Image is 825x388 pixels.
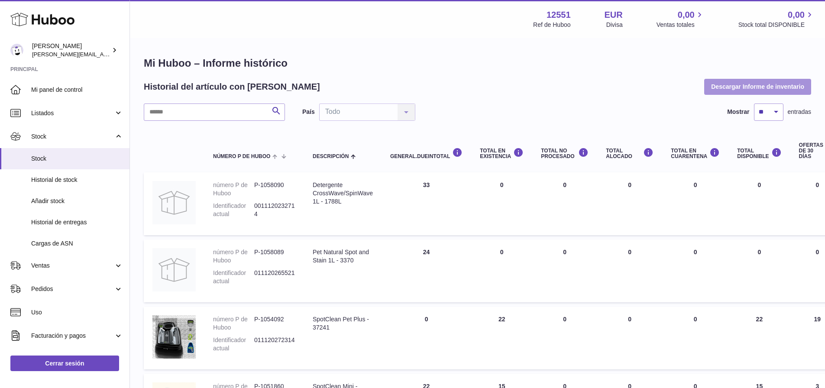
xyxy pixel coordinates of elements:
td: 0 [382,307,471,369]
div: Divisa [606,21,623,29]
td: 0 [471,239,532,302]
span: Historial de entregas [31,218,123,226]
span: 0 [694,316,697,323]
span: 0,00 [788,9,805,21]
h2: Historial del artículo con [PERSON_NAME] [144,81,320,93]
td: 24 [382,239,471,302]
span: Cargas de ASN [31,239,123,248]
span: 0 [694,181,697,188]
div: Pet Natural Spot and Stain 1L - 3370 [313,248,373,265]
dt: Identificador actual [213,202,254,218]
dt: número P de Huboo [213,181,254,197]
span: Ventas totales [657,21,705,29]
span: Descripción [313,154,349,159]
button: Descargar Informe de inventario [704,79,811,94]
div: Total NO PROCESADO [541,148,589,159]
span: Stock [31,155,123,163]
div: Total ALOCADO [606,148,654,159]
div: Total en EXISTENCIA [480,148,524,159]
td: 0 [597,307,662,369]
dd: 0011120232714 [254,202,295,218]
span: número P de Huboo [213,154,270,159]
span: Facturación y pagos [31,332,114,340]
h1: Mi Huboo – Informe histórico [144,56,811,70]
div: Total en CUARENTENA [671,148,720,159]
span: Uso [31,308,123,317]
div: Total DISPONIBLE [737,148,781,159]
td: 0 [597,172,662,235]
span: entradas [788,108,811,116]
div: [PERSON_NAME] [32,42,110,58]
span: Ventas [31,262,114,270]
td: 0 [532,307,597,369]
img: gerardo.montoiro@cleverenterprise.es [10,44,23,57]
td: 0 [532,239,597,302]
div: Detergente CrossWave/SpinWave 1L - 1788L [313,181,373,206]
td: 0 [728,239,790,302]
strong: 12551 [547,9,571,21]
dt: Identificador actual [213,336,254,352]
label: País [302,108,315,116]
span: Mi panel de control [31,86,123,94]
td: 0 [728,172,790,235]
td: 0 [532,172,597,235]
a: Cerrar sesión [10,356,119,371]
td: 0 [597,239,662,302]
img: product image [152,248,196,291]
div: Ref de Huboo [533,21,570,29]
span: 0 [694,249,697,255]
dt: número P de Huboo [213,248,254,265]
label: Mostrar [727,108,749,116]
dt: Identificador actual [213,269,254,285]
strong: EUR [605,9,623,21]
span: Añadir stock [31,197,123,205]
span: Stock [31,133,114,141]
span: Pedidos [31,285,114,293]
div: SpotClean Pet Plus - 37241 [313,315,373,332]
td: 22 [728,307,790,369]
span: Stock total DISPONIBLE [738,21,815,29]
div: general.dueInTotal [390,148,463,159]
span: Listados [31,109,114,117]
td: 22 [471,307,532,369]
span: Historial de stock [31,176,123,184]
td: 33 [382,172,471,235]
dd: P-1058089 [254,248,295,265]
dd: 011120272314 [254,336,295,352]
span: 0,00 [678,9,695,21]
dt: número P de Huboo [213,315,254,332]
td: 0 [471,172,532,235]
dd: 011120265521 [254,269,295,285]
dd: P-1054092 [254,315,295,332]
dd: P-1058090 [254,181,295,197]
img: product image [152,315,196,359]
img: product image [152,181,196,224]
a: 0,00 Stock total DISPONIBLE [738,9,815,29]
span: [PERSON_NAME][EMAIL_ADDRESS][DOMAIN_NAME] [32,51,174,58]
a: 0,00 Ventas totales [657,9,705,29]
